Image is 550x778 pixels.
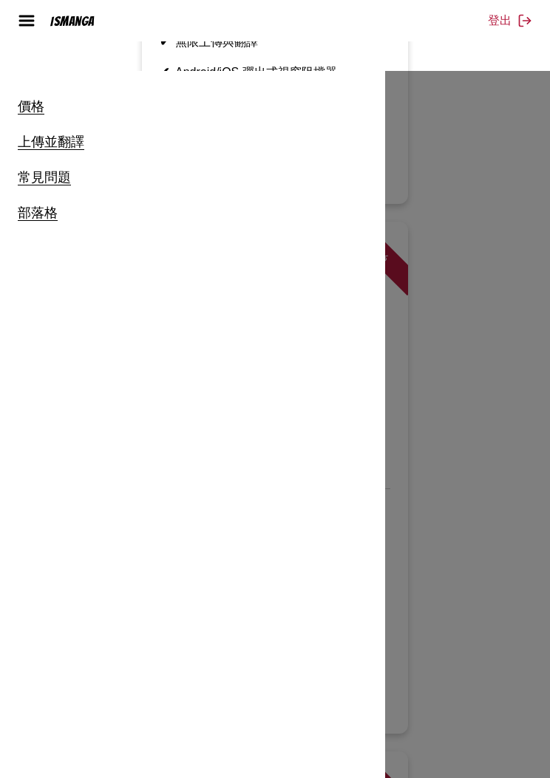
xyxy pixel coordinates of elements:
img: Sign out [517,13,532,28]
a: 價格 [18,98,44,115]
li: Android/iOS 彈出式視窗阻擋器 [160,65,390,81]
button: 登出 [488,13,532,29]
a: 常見問題 [18,169,71,185]
li: 無限上傳與翻譯 [160,35,390,50]
a: 上傳並翻譯 [18,134,84,150]
img: hamburger [18,12,35,30]
a: IsManga [44,14,121,28]
div: IsManga [50,14,95,28]
b: ✔ [160,35,169,48]
b: ✔ [160,66,169,78]
a: 部落格 [18,205,58,221]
